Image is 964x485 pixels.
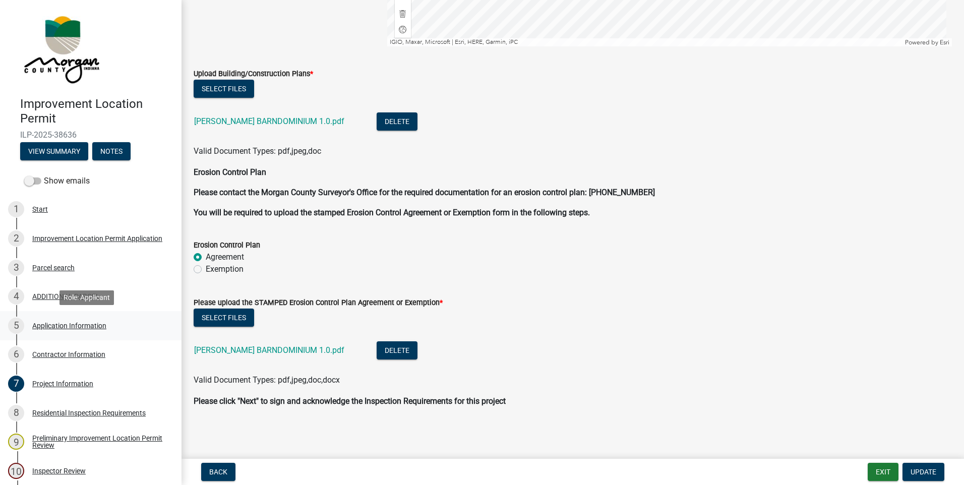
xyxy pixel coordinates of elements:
button: Notes [92,142,131,160]
span: Update [911,468,936,476]
button: View Summary [20,142,88,160]
label: Please upload the STAMPED Erosion Control Plan Agreement or Exemption [194,299,443,307]
div: 5 [8,318,24,334]
span: Valid Document Types: pdf,jpeg,doc [194,146,321,156]
label: Erosion Control Plan [194,242,260,249]
div: IGIO, Maxar, Microsoft | Esri, HERE, Garmin, iPC [387,38,903,46]
div: Parcel search [32,264,75,271]
div: Project Information [32,380,93,387]
div: Preliminary Improvement Location Permit Review [32,435,165,449]
strong: Please contact the Morgan County Surveyor's Office for the required documentation for an erosion ... [194,188,655,197]
div: 4 [8,288,24,305]
wm-modal-confirm: Summary [20,148,88,156]
wm-modal-confirm: Notes [92,148,131,156]
button: Delete [377,112,417,131]
div: Contractor Information [32,351,105,358]
div: 8 [8,405,24,421]
div: ADDITIONAL PARCEL [32,293,100,300]
div: Role: Applicant [59,290,114,305]
label: Show emails [24,175,90,187]
span: Back [209,468,227,476]
label: Upload Building/Construction Plans [194,71,313,78]
div: 9 [8,434,24,450]
strong: Erosion Control Plan [194,167,266,177]
strong: Please click "Next" to sign and acknowledge the Inspection Requirements for this project [194,396,506,406]
div: Inspector Review [32,467,86,474]
div: Application Information [32,322,106,329]
div: 2 [8,230,24,247]
button: Back [201,463,235,481]
img: Morgan County, Indiana [20,11,101,86]
a: [PERSON_NAME] BARNDOMINIUM 1.0.pdf [194,345,344,355]
a: Esri [940,39,949,46]
label: Agreement [206,251,244,263]
button: Select files [194,309,254,327]
div: 1 [8,201,24,217]
button: Exit [868,463,898,481]
div: Improvement Location Permit Application [32,235,162,242]
div: 3 [8,260,24,276]
button: Delete [377,341,417,359]
button: Select files [194,80,254,98]
span: ILP-2025-38636 [20,130,161,140]
strong: You will be required to upload the stamped Erosion Control Agreement or Exemption form in the fol... [194,208,590,217]
div: 6 [8,346,24,362]
wm-modal-confirm: Delete Document [377,346,417,356]
h4: Improvement Location Permit [20,97,173,126]
div: Start [32,206,48,213]
div: Residential Inspection Requirements [32,409,146,416]
span: Valid Document Types: pdf,jpeg,doc,docx [194,375,340,385]
div: Powered by [902,38,952,46]
div: 7 [8,376,24,392]
div: 10 [8,463,24,479]
button: Update [902,463,944,481]
label: Exemption [206,263,244,275]
a: [PERSON_NAME] BARNDOMINIUM 1.0.pdf [194,116,344,126]
wm-modal-confirm: Delete Document [377,117,417,127]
